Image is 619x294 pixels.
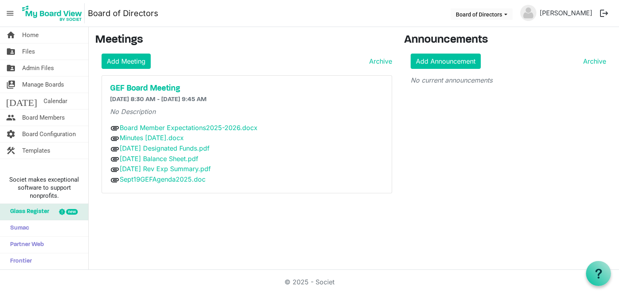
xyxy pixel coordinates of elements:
span: attachment [110,134,120,143]
img: My Board View Logo [20,3,85,23]
span: menu [2,6,18,21]
p: No current announcements [411,75,607,85]
a: [DATE] Designated Funds.pdf [120,144,210,152]
span: Templates [22,143,50,159]
span: construction [6,143,16,159]
span: home [6,27,16,43]
span: attachment [110,165,120,174]
span: Sumac [6,220,29,236]
h3: Announcements [404,33,613,47]
span: Glass Register [6,204,49,220]
span: Board Members [22,110,65,126]
span: Board Configuration [22,126,76,142]
span: Home [22,27,39,43]
span: Admin Files [22,60,54,76]
span: folder_shared [6,43,16,60]
a: Archive [366,56,392,66]
a: [DATE] Rev Exp Summary.pdf [120,165,211,173]
span: attachment [110,175,120,185]
span: Partner Web [6,237,44,253]
span: Frontier [6,253,32,269]
a: [PERSON_NAME] [536,5,596,21]
h3: Meetings [95,33,392,47]
span: [DATE] [6,93,37,109]
span: settings [6,126,16,142]
a: Archive [580,56,606,66]
span: folder_shared [6,60,16,76]
a: Board of Directors [88,5,158,21]
a: Add Announcement [411,54,481,69]
a: [DATE] Balance Sheet.pdf [120,155,198,163]
span: switch_account [6,77,16,93]
img: no-profile-picture.svg [520,5,536,21]
button: logout [596,5,613,22]
a: © 2025 - Societ [285,278,334,286]
span: Files [22,43,35,60]
span: attachment [110,123,120,133]
span: attachment [110,144,120,154]
p: No Description [110,107,384,116]
a: Minutes [DATE].docx [120,134,184,142]
h6: [DATE] 8:30 AM - [DATE] 9:45 AM [110,96,384,104]
a: Sept19GEFAgenda2025.doc [120,175,206,183]
span: Societ makes exceptional software to support nonprofits. [4,176,85,200]
span: attachment [110,154,120,164]
a: Add Meeting [102,54,151,69]
a: Board Member Expectations2025-2026.docx [120,124,258,132]
span: Manage Boards [22,77,64,93]
a: My Board View Logo [20,3,88,23]
button: Board of Directors dropdownbutton [451,8,513,20]
span: Calendar [44,93,67,109]
span: people [6,110,16,126]
a: GEF Board Meeting [110,84,384,93]
div: new [66,209,78,215]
